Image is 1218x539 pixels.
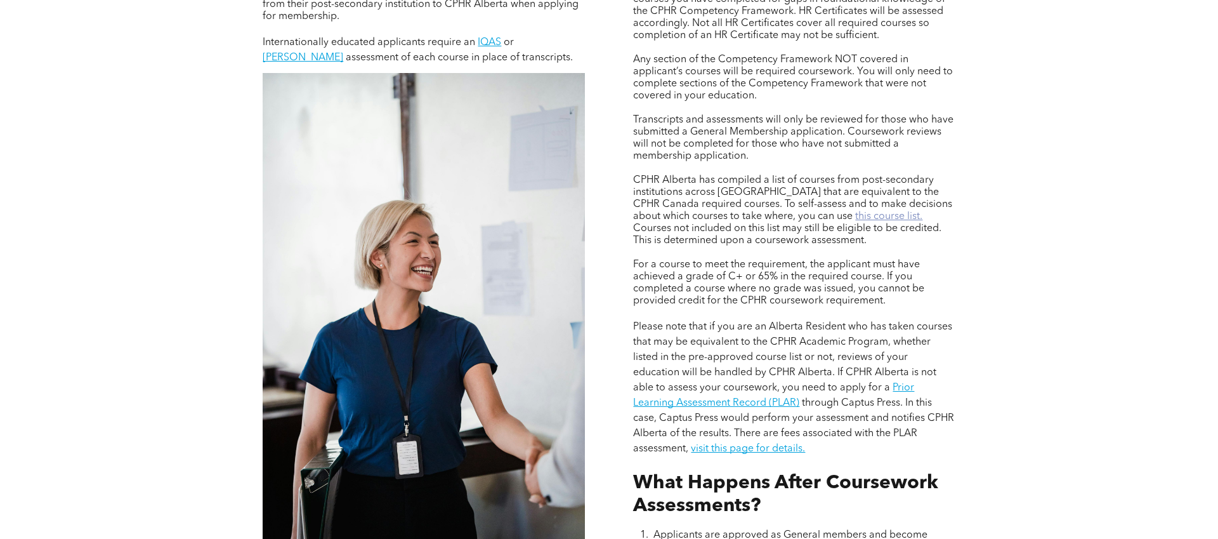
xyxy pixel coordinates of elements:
a: visit this page for details. [691,444,805,454]
span: For a course to meet the requirement, the applicant must have achieved a grade of C+ or 65% in th... [633,260,924,306]
span: assessment of each course in place of transcripts. [346,53,573,63]
span: Any section of the Competency Framework NOT covered in applicant’s courses will be required cours... [633,55,953,101]
span: or [504,37,514,48]
span: Please note that if you are an Alberta Resident who has taken courses that may be equivalent to t... [633,322,952,393]
span: Transcripts and assessments will only be reviewed for those who have submitted a General Membersh... [633,115,953,161]
span: CPHR Alberta has compiled a list of courses from post-secondary institutions across [GEOGRAPHIC_D... [633,175,952,222]
span: Courses not included on this list may still be eligible to be credited. This is determined upon a... [633,223,941,246]
span: What Happens After Coursework Assessments? [633,474,938,516]
a: [PERSON_NAME] [263,53,343,63]
a: IQAS [478,37,501,48]
a: this course list. [855,211,922,222]
span: Internationally educated applicants require an [263,37,475,48]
